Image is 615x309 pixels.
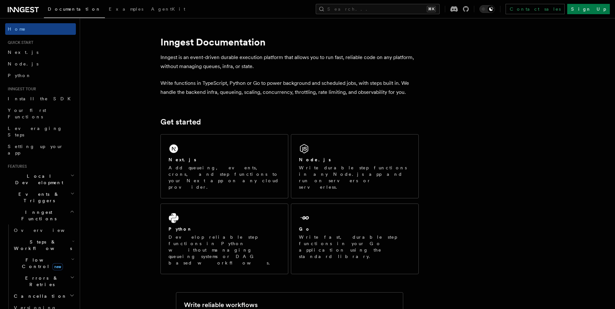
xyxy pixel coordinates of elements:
a: Examples [105,2,147,17]
button: Errors & Retries [11,272,76,290]
span: Leveraging Steps [8,126,62,137]
button: Steps & Workflows [11,236,76,254]
span: Your first Functions [8,108,46,119]
span: Python [8,73,31,78]
span: Inngest Functions [5,209,70,222]
button: Search...⌘K [316,4,440,14]
kbd: ⌘K [427,6,436,12]
span: Node.js [8,61,38,66]
h1: Inngest Documentation [160,36,419,48]
p: Develop reliable step functions in Python without managing queueing systems or DAG based workflows. [169,234,280,266]
span: new [52,263,63,270]
p: Add queueing, events, crons, and step functions to your Next app on any cloud provider. [169,164,280,190]
button: Toggle dark mode [479,5,495,13]
button: Events & Triggers [5,188,76,206]
span: Inngest tour [5,86,36,92]
button: Flow Controlnew [11,254,76,272]
span: Flow Control [11,257,71,270]
span: Cancellation [11,293,67,299]
span: Quick start [5,40,33,45]
span: Overview [14,228,80,233]
a: Overview [11,224,76,236]
span: Local Development [5,173,70,186]
span: Install the SDK [8,96,75,101]
p: Inngest is an event-driven durable execution platform that allows you to run fast, reliable code ... [160,53,419,71]
span: Errors & Retries [11,275,70,288]
span: Events & Triggers [5,191,70,204]
a: Home [5,23,76,35]
a: Python [5,70,76,81]
a: GoWrite fast, durable step functions in your Go application using the standard library. [291,204,419,274]
a: Next.jsAdd queueing, events, crons, and step functions to your Next app on any cloud provider. [160,134,288,198]
button: Local Development [5,170,76,188]
button: Inngest Functions [5,206,76,224]
a: Setting up your app [5,141,76,159]
a: Next.js [5,46,76,58]
h2: Go [299,226,311,232]
a: Get started [160,117,201,126]
button: Cancellation [11,290,76,302]
a: AgentKit [147,2,189,17]
a: Your first Functions [5,105,76,123]
p: Write fast, durable step functions in your Go application using the standard library. [299,234,411,260]
a: PythonDevelop reliable step functions in Python without managing queueing systems or DAG based wo... [160,204,288,274]
span: Features [5,164,27,169]
span: Home [8,26,26,32]
span: Steps & Workflows [11,239,72,252]
span: Documentation [48,6,101,12]
h2: Node.js [299,156,331,163]
a: Leveraging Steps [5,123,76,141]
p: Write durable step functions in any Node.js app and run on servers or serverless. [299,164,411,190]
span: Next.js [8,50,38,55]
a: Contact sales [506,4,565,14]
p: Write functions in TypeScript, Python or Go to power background and scheduled jobs, with steps bu... [160,79,419,97]
a: Install the SDK [5,93,76,105]
a: Documentation [44,2,105,18]
h2: Next.js [169,156,196,163]
h2: Python [169,226,192,232]
a: Node.js [5,58,76,70]
a: Node.jsWrite durable step functions in any Node.js app and run on servers or serverless. [291,134,419,198]
span: Examples [109,6,143,12]
a: Sign Up [567,4,610,14]
span: AgentKit [151,6,185,12]
span: Setting up your app [8,144,63,155]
